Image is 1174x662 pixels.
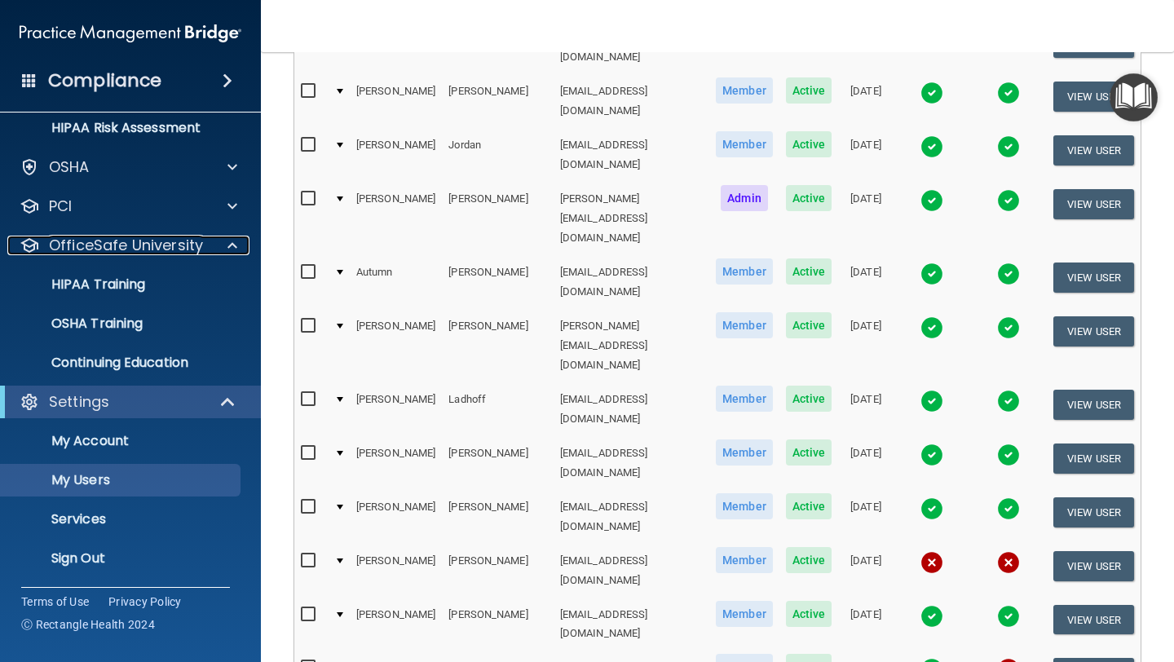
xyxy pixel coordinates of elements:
[11,276,145,293] p: HIPAA Training
[716,386,773,412] span: Member
[48,69,161,92] h4: Compliance
[1053,605,1134,635] button: View User
[350,598,442,651] td: [PERSON_NAME]
[442,382,554,436] td: Ladhoff
[49,196,72,216] p: PCI
[920,390,943,413] img: tick.e7d51cea.svg
[997,551,1020,574] img: cross.ca9f0e7f.svg
[11,472,233,488] p: My Users
[442,598,554,651] td: [PERSON_NAME]
[11,550,233,567] p: Sign Out
[49,392,109,412] p: Settings
[721,185,768,211] span: Admin
[442,182,554,255] td: [PERSON_NAME]
[920,189,943,212] img: tick.e7d51cea.svg
[786,439,832,466] span: Active
[21,616,155,633] span: Ⓒ Rectangle Health 2024
[49,236,203,255] p: OfficeSafe University
[20,392,236,412] a: Settings
[49,157,90,177] p: OSHA
[20,157,237,177] a: OSHA
[786,185,832,211] span: Active
[554,490,709,544] td: [EMAIL_ADDRESS][DOMAIN_NAME]
[786,312,832,338] span: Active
[554,436,709,490] td: [EMAIL_ADDRESS][DOMAIN_NAME]
[554,74,709,128] td: [EMAIL_ADDRESS][DOMAIN_NAME]
[838,544,893,598] td: [DATE]
[716,131,773,157] span: Member
[11,511,233,527] p: Services
[554,182,709,255] td: [PERSON_NAME][EMAIL_ADDRESS][DOMAIN_NAME]
[554,309,709,382] td: [PERSON_NAME][EMAIL_ADDRESS][DOMAIN_NAME]
[350,436,442,490] td: [PERSON_NAME]
[997,605,1020,628] img: tick.e7d51cea.svg
[920,605,943,628] img: tick.e7d51cea.svg
[442,309,554,382] td: [PERSON_NAME]
[786,493,832,519] span: Active
[1053,263,1134,293] button: View User
[786,547,832,573] span: Active
[554,382,709,436] td: [EMAIL_ADDRESS][DOMAIN_NAME]
[716,312,773,338] span: Member
[786,77,832,104] span: Active
[442,255,554,309] td: [PERSON_NAME]
[786,131,832,157] span: Active
[997,189,1020,212] img: tick.e7d51cea.svg
[838,436,893,490] td: [DATE]
[716,77,773,104] span: Member
[350,128,442,182] td: [PERSON_NAME]
[21,594,89,610] a: Terms of Use
[786,386,832,412] span: Active
[716,547,773,573] span: Member
[997,497,1020,520] img: tick.e7d51cea.svg
[11,316,143,332] p: OSHA Training
[920,444,943,466] img: tick.e7d51cea.svg
[716,258,773,285] span: Member
[11,120,233,136] p: HIPAA Risk Assessment
[920,263,943,285] img: tick.e7d51cea.svg
[838,309,893,382] td: [DATE]
[838,128,893,182] td: [DATE]
[786,258,832,285] span: Active
[716,439,773,466] span: Member
[920,135,943,158] img: tick.e7d51cea.svg
[997,135,1020,158] img: tick.e7d51cea.svg
[20,236,237,255] a: OfficeSafe University
[20,17,241,50] img: PMB logo
[838,598,893,651] td: [DATE]
[838,382,893,436] td: [DATE]
[716,493,773,519] span: Member
[11,355,233,371] p: Continuing Education
[350,309,442,382] td: [PERSON_NAME]
[554,598,709,651] td: [EMAIL_ADDRESS][DOMAIN_NAME]
[997,316,1020,339] img: tick.e7d51cea.svg
[920,497,943,520] img: tick.e7d51cea.svg
[997,82,1020,104] img: tick.e7d51cea.svg
[350,544,442,598] td: [PERSON_NAME]
[1053,390,1134,420] button: View User
[1053,82,1134,112] button: View User
[920,551,943,574] img: cross.ca9f0e7f.svg
[1053,444,1134,474] button: View User
[20,196,237,216] a: PCI
[920,82,943,104] img: tick.e7d51cea.svg
[1110,73,1158,121] button: Open Resource Center
[350,255,442,309] td: Autumn
[350,74,442,128] td: [PERSON_NAME]
[554,255,709,309] td: [EMAIL_ADDRESS][DOMAIN_NAME]
[716,601,773,627] span: Member
[1053,551,1134,581] button: View User
[554,128,709,182] td: [EMAIL_ADDRESS][DOMAIN_NAME]
[838,74,893,128] td: [DATE]
[838,182,893,255] td: [DATE]
[838,490,893,544] td: [DATE]
[786,601,832,627] span: Active
[442,74,554,128] td: [PERSON_NAME]
[442,490,554,544] td: [PERSON_NAME]
[1053,316,1134,346] button: View User
[997,263,1020,285] img: tick.e7d51cea.svg
[442,544,554,598] td: [PERSON_NAME]
[108,594,182,610] a: Privacy Policy
[350,182,442,255] td: [PERSON_NAME]
[1053,189,1134,219] button: View User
